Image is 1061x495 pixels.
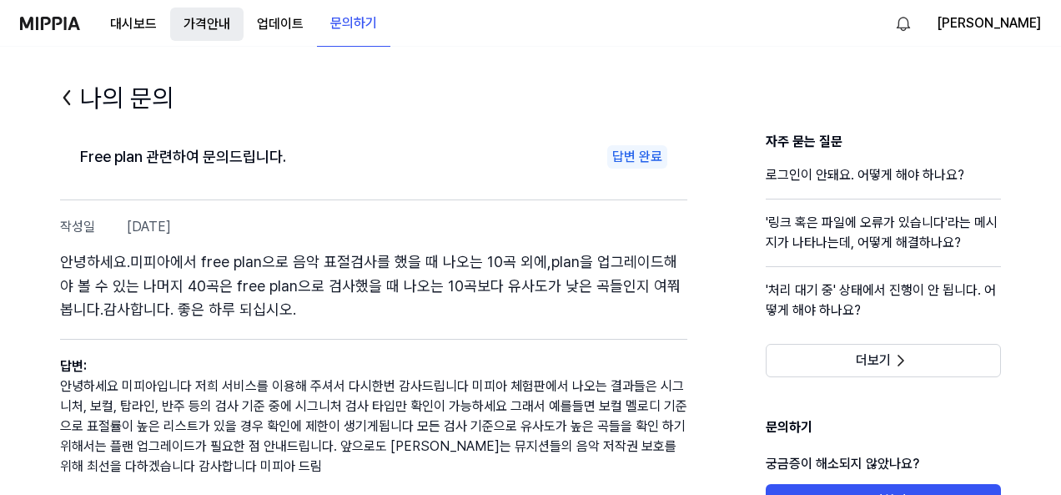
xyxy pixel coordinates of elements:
a: 로그인이 안돼요. 어떻게 해야 하나요? [766,165,1001,199]
a: '링크 혹은 파일에 오류가 있습니다'라는 메시지가 나타나는데, 어떻게 해결하나요? [766,213,1001,266]
a: '처리 대기 중' 상태에서 진행이 안 됩니다. 어떻게 해야 하나요? [766,280,1001,334]
button: 문의하기 [317,7,390,40]
h3: 자주 묻는 질문 [766,132,1001,152]
button: 더보기 [766,344,1001,377]
h1: 문의하기 [766,417,1001,444]
button: [PERSON_NAME] [937,13,1041,33]
button: 가격안내 [170,8,244,41]
button: 대시보드 [97,8,170,41]
h1: 나의 문의 [80,80,173,115]
img: logo [20,17,80,30]
span: [DATE] [127,217,171,237]
h2: Free plan 관련하여 문의드립니다. [80,145,286,169]
h3: 답변 : [60,356,687,376]
a: 더보기 [766,352,1001,368]
a: 문의하기 [317,1,390,47]
span: 작성일 [60,217,127,237]
a: 업데이트 [244,1,317,47]
p: 안녕하세요 미피아입니다 저희 서비스를 이용해 주셔서 다시한번 감사드립니다 미피아 체험판에서 나오는 결과들은 시그니처, 보컬, 탑라인, 반주 등의 검사 기준 중에 시그니처 검사... [60,376,687,477]
div: 답변 완료 [607,145,667,169]
p: 궁금증이 해소되지 않았나요? [766,444,1001,484]
span: 더보기 [856,352,891,369]
p: 안녕하세요.미피아에서 free plan으로 음악 표절검사를 했을 때 나오는 10곡 외에,plan을 업그레이드해야 볼 수 있는 나머지 40곡은 free plan으로 검사했을 때... [60,250,687,322]
img: 알림 [893,13,913,33]
button: 업데이트 [244,8,317,41]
